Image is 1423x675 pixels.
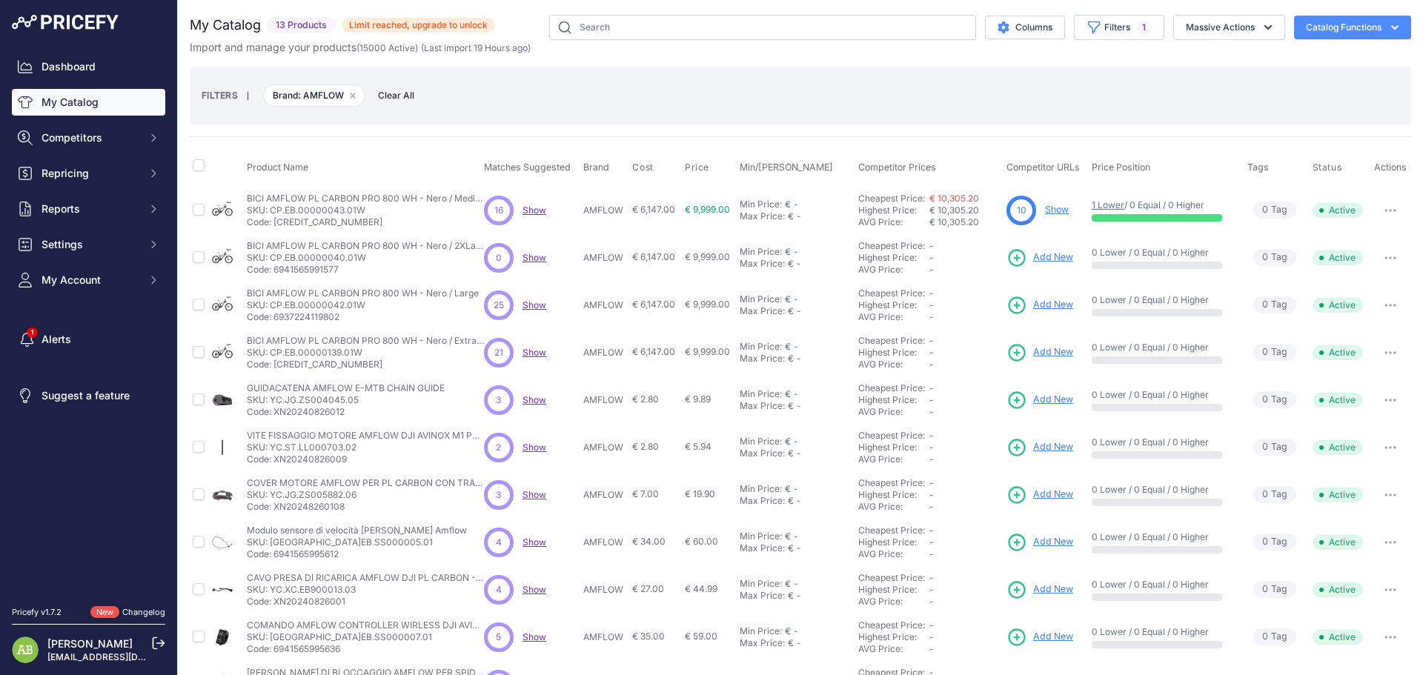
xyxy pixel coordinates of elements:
[785,199,791,210] div: €
[791,531,798,542] div: -
[496,393,501,407] span: 3
[1173,15,1285,40] button: Massive Actions
[858,406,929,418] div: AVG Price:
[788,258,794,270] div: €
[190,15,261,36] h2: My Catalog
[740,542,785,554] div: Max Price:
[1033,488,1073,502] span: Add New
[12,89,165,116] a: My Catalog
[1033,250,1073,265] span: Add New
[1262,345,1268,359] span: 0
[247,240,484,252] p: BICI AMFLOW PL CARBON PRO 800 WH - Nero / 2XLarge
[1253,391,1296,408] span: Tag
[740,305,785,317] div: Max Price:
[685,441,711,452] span: € 5.94
[740,495,785,507] div: Max Price:
[858,252,929,264] div: Highest Price:
[929,548,934,559] span: -
[929,299,934,310] span: -
[740,258,785,270] div: Max Price:
[523,299,546,310] span: Show
[583,536,626,548] p: AMFLOW
[247,453,484,465] p: Code: XN20240826009
[740,483,782,495] div: Min Price:
[247,252,484,264] p: SKU: CP.EB.00000040.01W
[1006,485,1073,505] a: Add New
[1313,393,1363,408] span: Active
[858,347,929,359] div: Highest Price:
[740,341,782,353] div: Min Price:
[356,42,418,53] span: ( )
[42,130,139,145] span: Competitors
[858,394,929,406] div: Highest Price:
[858,525,925,536] a: Cheapest Price:
[858,216,929,228] div: AVG Price:
[496,536,502,549] span: 4
[785,578,791,590] div: €
[685,162,709,173] span: Price
[523,536,546,548] span: Show
[740,293,782,305] div: Min Price:
[1092,199,1233,211] p: / 0 Equal / 0 Higher
[929,287,934,299] span: -
[858,335,925,346] a: Cheapest Price:
[794,305,801,317] div: -
[1033,630,1073,644] span: Add New
[788,400,794,412] div: €
[785,483,791,495] div: €
[791,293,798,305] div: -
[371,88,422,103] button: Clear All
[247,205,484,216] p: SKU: CP.EB.00000043.01W
[1313,345,1363,360] span: Active
[1092,531,1233,543] p: 0 Lower / 0 Equal / 0 Higher
[42,237,139,252] span: Settings
[858,477,925,488] a: Cheapest Price:
[794,590,801,602] div: -
[929,264,934,275] span: -
[740,210,785,222] div: Max Price:
[549,15,976,40] input: Search
[12,15,119,30] img: Pricefy Logo
[523,394,546,405] a: Show
[523,205,546,216] a: Show
[794,353,801,365] div: -
[740,199,782,210] div: Min Price:
[685,251,730,262] span: € 9,999.00
[785,246,791,258] div: €
[788,495,794,507] div: €
[740,353,785,365] div: Max Price:
[929,501,934,512] span: -
[247,335,484,347] p: BICI AMFLOW PL CARBON PRO 800 WH - Nero / ExtraLarge
[929,536,934,548] span: -
[247,477,484,489] p: COVER MOTORE AMFLOW PER PL CARBON CON TRASMISSIONE DJI AVINOX
[685,346,730,357] span: € 9,999.00
[1006,247,1073,268] a: Add New
[42,202,139,216] span: Reports
[267,17,336,34] span: 13 Products
[685,162,712,173] button: Price
[1313,535,1363,550] span: Active
[794,495,801,507] div: -
[247,596,484,608] p: Code: XN20240826001
[247,501,484,513] p: Code: XN20248260108
[632,251,675,262] span: € 6,147.00
[858,264,929,276] div: AVG Price:
[858,501,929,513] div: AVG Price:
[858,205,929,216] div: Highest Price:
[12,231,165,258] button: Settings
[1294,16,1411,39] button: Catalog Functions
[263,84,365,107] span: Brand: AMFLOW
[1092,294,1233,306] p: 0 Lower / 0 Equal / 0 Higher
[523,584,546,595] span: Show
[1006,162,1080,173] span: Competitor URLs
[788,542,794,554] div: €
[791,483,798,495] div: -
[1253,439,1296,456] span: Tag
[1092,162,1150,173] span: Price Position
[858,382,925,393] a: Cheapest Price:
[12,53,165,80] a: Dashboard
[1033,345,1073,359] span: Add New
[523,489,546,500] span: Show
[929,525,934,536] span: -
